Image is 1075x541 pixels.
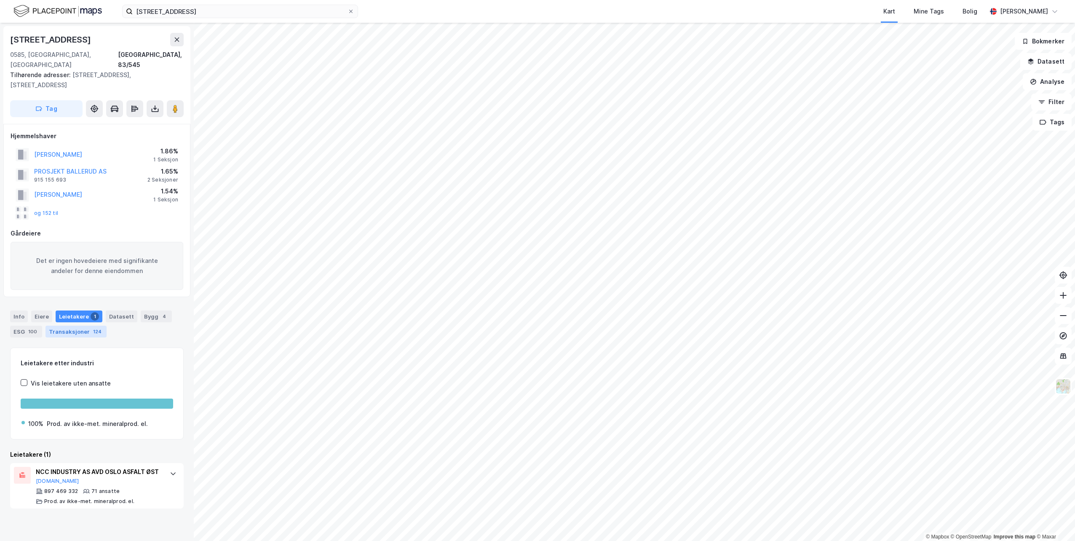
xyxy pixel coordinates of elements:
div: [PERSON_NAME] [1000,6,1048,16]
div: Kontrollprogram for chat [1033,501,1075,541]
a: Improve this map [994,534,1035,540]
div: Leietakere etter industri [21,358,173,368]
div: 100 [27,327,39,336]
div: Hjemmelshaver [11,131,183,141]
button: Filter [1031,94,1072,110]
div: 1.54% [153,186,178,196]
div: Prod. av ikke-met. mineralprod. el. [47,419,148,429]
a: Mapbox [926,534,949,540]
div: Leietakere [56,311,102,322]
div: 4 [160,312,168,321]
div: [GEOGRAPHIC_DATA], 83/545 [118,50,184,70]
div: Leietakere (1) [10,450,184,460]
div: Bygg [141,311,172,322]
div: [STREET_ADDRESS] [10,33,93,46]
div: 1.86% [153,146,178,156]
div: Datasett [106,311,137,322]
div: 2 Seksjoner [147,177,178,183]
div: Kart [883,6,895,16]
div: 100% [28,419,43,429]
span: Tilhørende adresser: [10,71,72,78]
div: 124 [91,327,103,336]
div: Det er ingen hovedeiere med signifikante andeler for denne eiendommen [11,242,183,290]
input: Søk på adresse, matrikkel, gårdeiere, leietakere eller personer [133,5,348,18]
div: [STREET_ADDRESS], [STREET_ADDRESS] [10,70,177,90]
div: 915 155 693 [34,177,66,183]
div: 1 Seksjon [153,196,178,203]
div: 1 [91,312,99,321]
div: 897 469 332 [44,488,78,495]
button: Tags [1032,114,1072,131]
div: NCC INDUSTRY AS AVD OSLO ASFALT ØST [36,467,161,477]
div: Vis leietakere uten ansatte [31,378,111,388]
button: [DOMAIN_NAME] [36,478,79,485]
div: 1 Seksjon [153,156,178,163]
button: Analyse [1023,73,1072,90]
img: logo.f888ab2527a4732fd821a326f86c7f29.svg [13,4,102,19]
a: OpenStreetMap [951,534,992,540]
div: Info [10,311,28,322]
button: Tag [10,100,83,117]
div: Eiere [31,311,52,322]
button: Datasett [1020,53,1072,70]
div: 1.65% [147,166,178,177]
div: 71 ansatte [91,488,120,495]
div: Bolig [963,6,977,16]
button: Bokmerker [1015,33,1072,50]
img: Z [1055,378,1071,394]
div: Prod. av ikke-met. mineralprod. el. [44,498,134,505]
div: Gårdeiere [11,228,183,238]
div: 0585, [GEOGRAPHIC_DATA], [GEOGRAPHIC_DATA] [10,50,118,70]
div: Mine Tags [914,6,944,16]
div: Transaksjoner [45,326,107,337]
iframe: Chat Widget [1033,501,1075,541]
div: ESG [10,326,42,337]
